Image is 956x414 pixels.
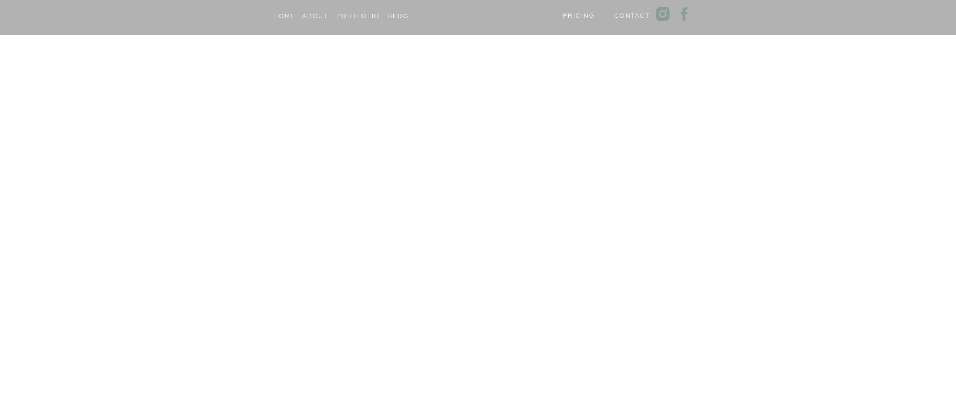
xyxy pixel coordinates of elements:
p: Creative Wedding & Engagement Photographer & Film Maker Based in [GEOGRAPHIC_DATA] [556,298,704,344]
a: Portfolio [336,11,370,18]
a: Home [270,11,299,18]
a: PRICING [563,10,592,17]
a: Blog [381,11,415,18]
a: About [302,11,328,18]
h1: Artful Storytelling for Adventurous Hearts [113,131,325,168]
a: Contact [614,10,643,17]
